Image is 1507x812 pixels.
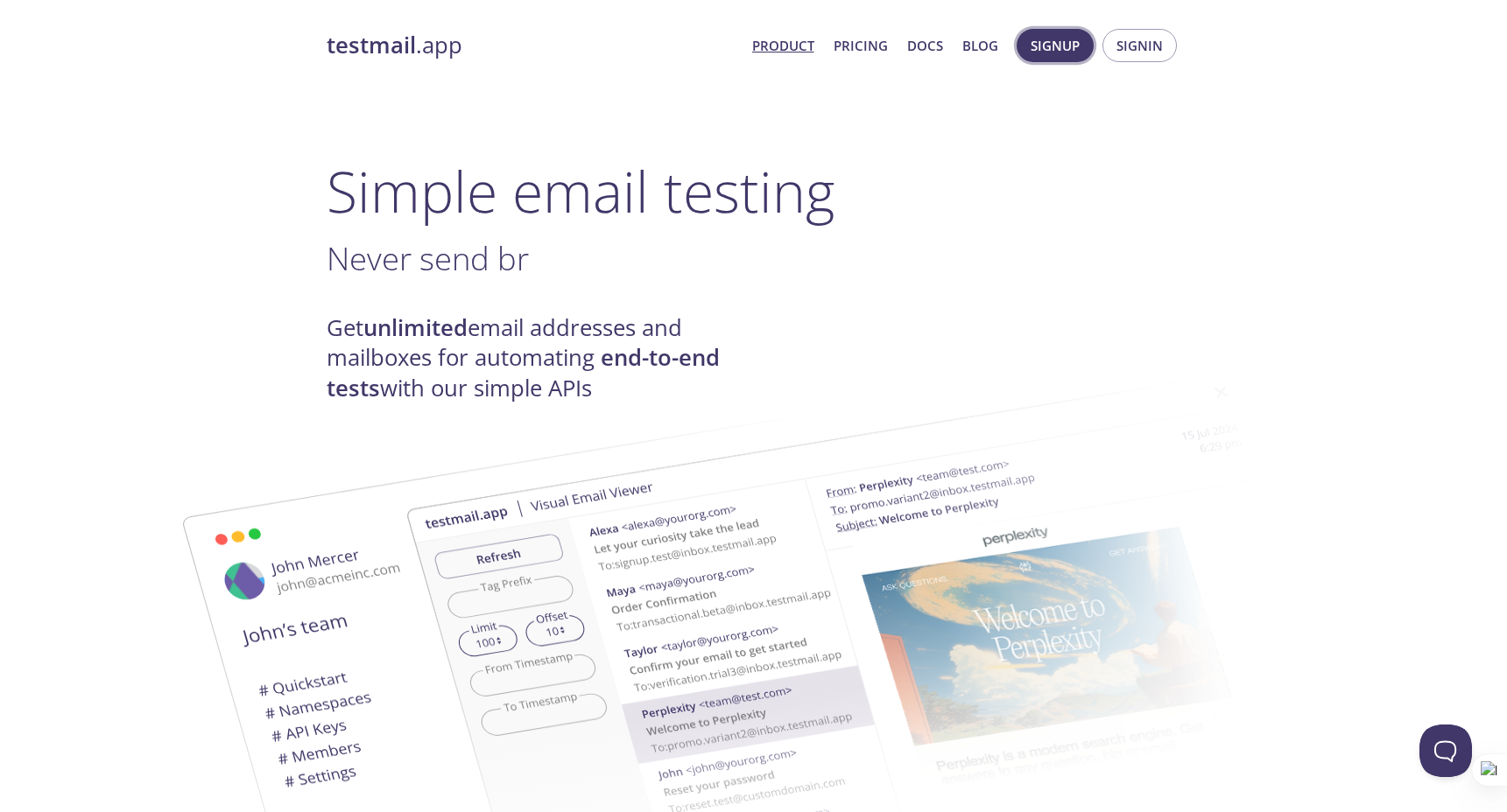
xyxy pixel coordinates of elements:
strong: end-to-end tests [327,342,720,402]
h1: Simple email testing [327,157,1181,225]
strong: testmail [327,30,416,60]
iframe: Help Scout Beacon - Open [1419,724,1472,777]
a: Pricing [834,34,888,57]
a: testmail.app [327,31,738,60]
a: Docs [907,34,943,57]
h4: Get email addresses and mailboxes for automating with our simple APIs [327,313,754,403]
span: Never send br [327,236,529,280]
button: Signup [1017,29,1094,62]
button: Signin [1102,29,1177,62]
strong: unlimited [363,312,468,343]
span: Signin [1116,34,1163,57]
a: Product [752,34,814,57]
span: Signup [1031,34,1080,57]
a: Blog [962,34,998,57]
